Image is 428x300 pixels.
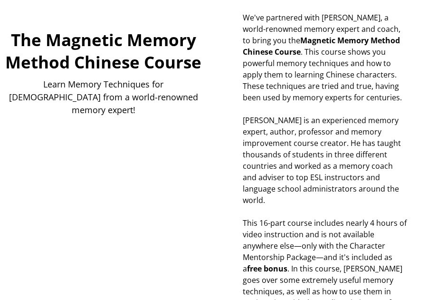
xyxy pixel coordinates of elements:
span: [PERSON_NAME] is an experienced memory expert, author, professor and memory improvement course cr... [243,115,401,205]
strong: free bonus [247,263,287,274]
span: Learn Memory Techniques for [DEMOGRAPHIC_DATA] from a world-renowned memory expert! [9,78,198,116]
strong: Magnetic Memory Method Chinese Course [243,35,400,57]
span: We've partnered with [PERSON_NAME], a world-renowned memory expert and coach, to bring you the . ... [243,12,402,103]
